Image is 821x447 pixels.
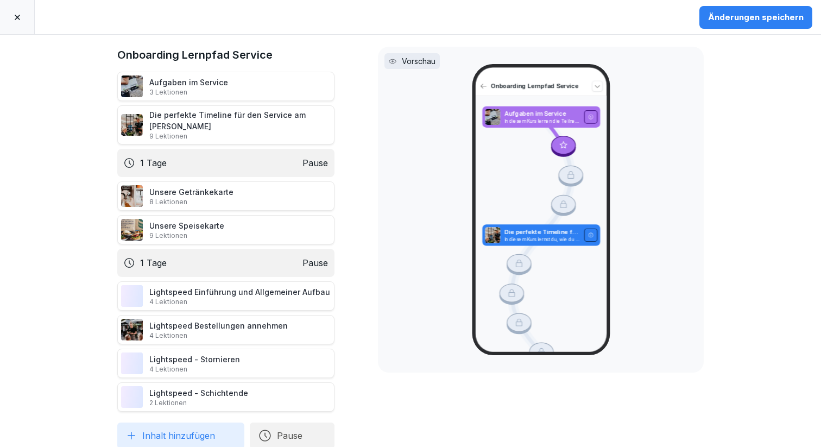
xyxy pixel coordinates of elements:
[117,382,334,412] div: Lightspeed - Schichtende2 Lektionen
[149,354,240,374] div: Lightspeed - Stornieren
[149,88,228,97] p: 3 Lektionen
[121,219,143,241] img: msiz2tk39qn5rlpnluqqwewb.png
[149,331,288,340] p: 4 Lektionen
[117,72,334,101] div: Aufgaben im Service3 Lektionen
[149,387,248,407] div: Lightspeed - Schichtende
[504,237,580,243] p: In diesem Kurs lernst du, wie du den Service am [PERSON_NAME] durch eine präzise Timeline optimie...
[149,220,224,240] div: Unsere Speisekarte
[302,156,328,169] p: Pause
[140,156,167,169] p: 1 Tage
[121,185,143,207] img: bas4vplz5g43s7qseeeji7jc.png
[149,298,330,306] p: 4 Lektionen
[117,281,334,311] div: Lightspeed Einführung und Allgemeiner Aufbau4 Lektionen
[117,349,334,378] div: Lightspeed - Stornieren4 Lektionen
[117,249,334,277] div: 1 TagePause
[140,256,167,269] p: 1 Tage
[121,319,143,341] img: wb84xl3l9y3cxke17j4o0qw1.png
[149,198,233,206] p: 8 Lektionen
[117,47,334,63] h1: Onboarding Lernpfad Service
[504,228,580,237] p: Die perfekte Timeline für den Service am [PERSON_NAME]
[117,215,334,244] div: Unsere Speisekarte9 Lektionen
[504,118,580,124] p: In diesem Kurs lernen die Teilnehmer, welche Aufgaben im Servicebereich anfallen und wie du diese...
[121,114,143,136] img: jm8eijh6k9zix2rdi8nwreu5.png
[149,77,228,97] div: Aufgaben im Service
[149,132,331,141] p: 9 Lektionen
[484,227,500,243] img: jm8eijh6k9zix2rdi8nwreu5.png
[149,399,248,407] p: 2 Lektionen
[117,149,334,177] div: 1 TagePause
[149,186,233,206] div: Unsere Getränkekarte
[117,105,334,144] div: Die perfekte Timeline für den Service am [PERSON_NAME]9 Lektionen
[149,365,240,374] p: 4 Lektionen
[484,109,500,125] img: c9w3vwnlal9jtp1jja9ptbox.png
[699,6,812,29] button: Änderungen speichern
[149,320,288,340] div: Lightspeed Bestellungen annehmen
[121,352,143,374] img: ayf72cr4m09q920pzilq8pvd.png
[121,285,143,307] img: nu23ie84b5yw6liq8ga57xvz.png
[117,315,334,344] div: Lightspeed Bestellungen annehmen4 Lektionen
[121,75,143,97] img: c9w3vwnlal9jtp1jja9ptbox.png
[708,11,804,23] div: Änderungen speichern
[402,55,435,67] p: Vorschau
[490,82,588,91] p: Onboarding Lernpfad Service
[504,110,580,118] p: Aufgaben im Service
[149,109,331,141] div: Die perfekte Timeline für den Service am [PERSON_NAME]
[149,231,224,240] p: 9 Lektionen
[117,181,334,211] div: Unsere Getränkekarte8 Lektionen
[149,286,330,306] div: Lightspeed Einführung und Allgemeiner Aufbau
[302,256,328,269] p: Pause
